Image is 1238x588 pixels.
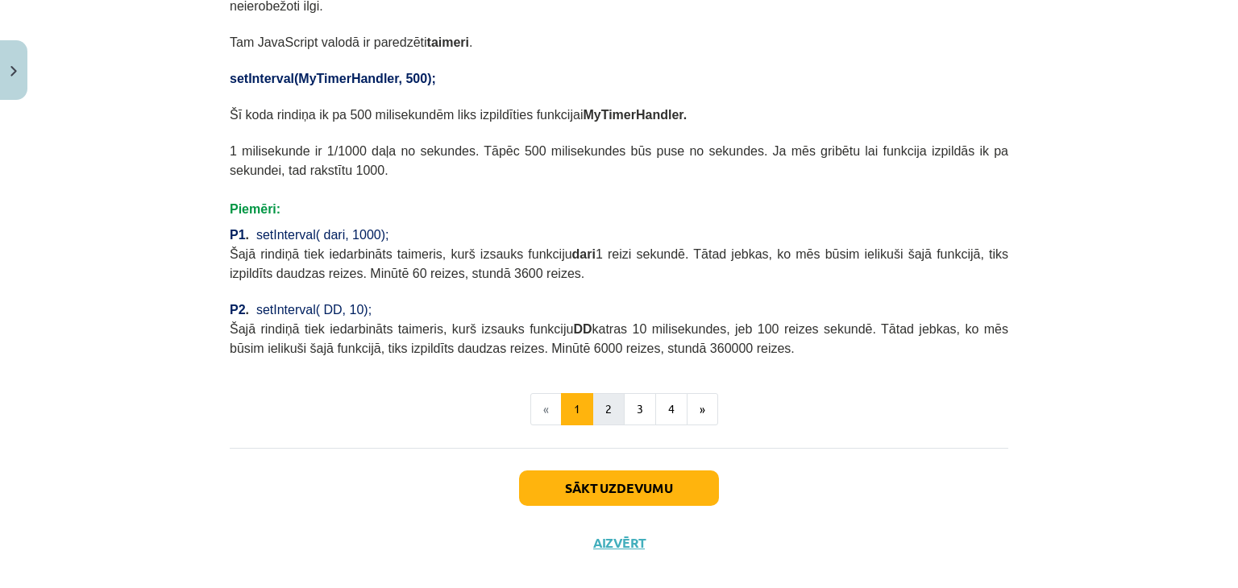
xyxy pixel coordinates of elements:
[256,228,389,242] span: setInterval( dari, 1000);
[655,393,688,425] button: 4
[246,228,249,242] span: .
[230,144,1008,177] span: 1 milisekunde ir 1/1000 daļa no sekundes. Tāpēc 500 milisekundes būs puse no sekundes. Ja mēs gri...
[256,303,372,317] span: setInterval( DD, 10);
[230,303,246,317] span: P2
[230,393,1008,425] nav: Page navigation example
[583,108,687,122] b: MyTimerHandler.
[592,393,625,425] button: 2
[561,393,593,425] button: 1
[230,228,246,242] span: P1
[230,35,472,49] span: Tam JavaScript valodā ir paredzēti .
[230,108,687,122] span: Šī koda rindiņa ik pa 500 milisekundēm liks izpildīties funkcijai
[624,393,656,425] button: 3
[588,535,650,551] button: Aizvērt
[572,247,596,261] b: dari
[427,35,469,49] b: taimeri
[246,303,249,317] span: .
[519,470,719,506] button: Sākt uzdevumu
[10,66,17,77] img: icon-close-lesson-0947bae3869378f0d4975bcd49f059093ad1ed9edebbc8119c70593378902aed.svg
[230,247,1008,280] span: Šajā rindiņā tiek iedarbināts taimeris, kurš izsauks funkciju 1 reizi sekundē. Tātad jebkas, ko m...
[573,322,592,336] b: DD
[230,202,280,216] span: Piemēri:
[230,322,1008,355] span: Šajā rindiņā tiek iedarbināts taimeris, kurš izsauks funkciju katras 10 milisekundes, jeb 100 rei...
[687,393,718,425] button: »
[230,72,436,85] span: setInterval(MyTimerHandler, 500);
